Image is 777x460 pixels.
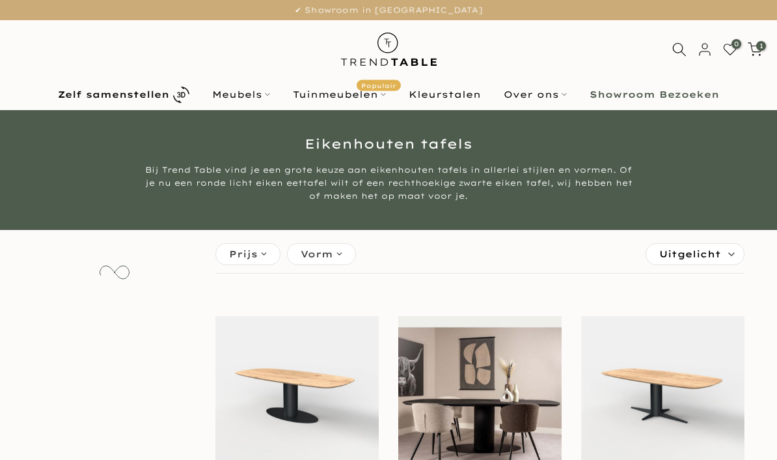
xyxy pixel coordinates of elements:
[579,87,731,102] a: Showroom Bezoeken
[357,80,401,91] span: Populair
[646,244,744,265] label: Sorteren:Uitgelicht
[282,87,398,102] a: TuinmeubelenPopulair
[723,42,737,57] a: 0
[301,247,333,261] span: Vorm
[16,3,761,18] p: ✔ Showroom in [GEOGRAPHIC_DATA]
[756,41,766,51] span: 1
[201,87,282,102] a: Meubels
[1,394,66,459] iframe: toggle-frame
[332,20,446,78] img: trend-table
[47,83,201,106] a: Zelf samenstellen
[58,90,169,99] b: Zelf samenstellen
[748,42,762,57] a: 1
[590,90,719,99] b: Showroom Bezoeken
[10,137,767,151] h1: Eikenhouten tafels
[229,247,258,261] span: Prijs
[398,87,493,102] a: Kleurstalen
[493,87,579,102] a: Over ons
[731,39,741,49] span: 0
[659,244,721,265] span: Uitgelicht
[144,164,633,203] div: Bij Trend Table vind je een grote keuze aan eikenhouten tafels in allerlei stijlen en vormen. Of ...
